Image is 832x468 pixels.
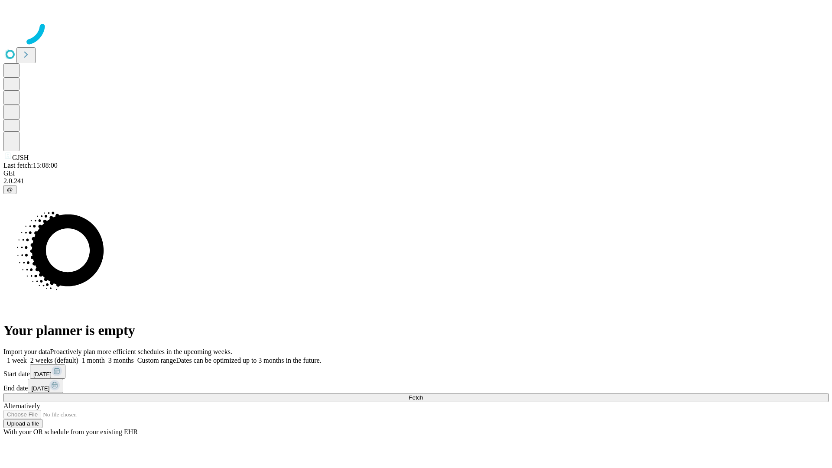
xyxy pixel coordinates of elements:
[7,186,13,193] span: @
[30,357,78,364] span: 2 weeks (default)
[3,322,829,338] h1: Your planner is empty
[33,371,52,377] span: [DATE]
[50,348,232,355] span: Proactively plan more efficient schedules in the upcoming weeks.
[3,348,50,355] span: Import your data
[3,364,829,379] div: Start date
[28,379,63,393] button: [DATE]
[3,402,40,409] span: Alternatively
[31,385,49,392] span: [DATE]
[3,393,829,402] button: Fetch
[108,357,134,364] span: 3 months
[3,419,42,428] button: Upload a file
[3,177,829,185] div: 2.0.241
[3,185,16,194] button: @
[3,162,58,169] span: Last fetch: 15:08:00
[137,357,176,364] span: Custom range
[30,364,65,379] button: [DATE]
[12,154,29,161] span: GJSH
[409,394,423,401] span: Fetch
[7,357,27,364] span: 1 week
[3,169,829,177] div: GEI
[3,428,138,435] span: With your OR schedule from your existing EHR
[3,379,829,393] div: End date
[176,357,321,364] span: Dates can be optimized up to 3 months in the future.
[82,357,105,364] span: 1 month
